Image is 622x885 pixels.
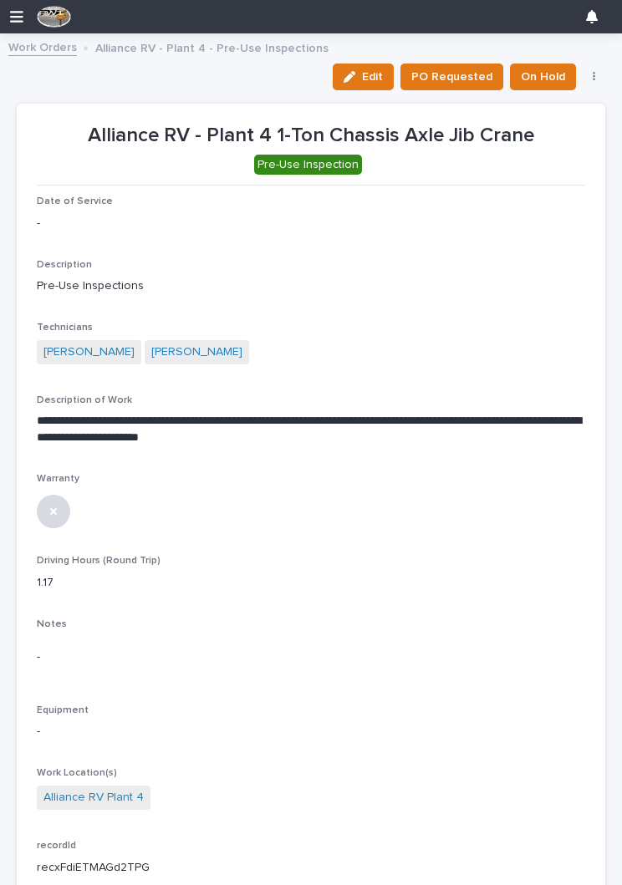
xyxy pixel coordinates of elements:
[37,648,585,666] p: -
[333,64,394,90] button: Edit
[43,343,135,361] a: [PERSON_NAME]
[37,556,161,566] span: Driving Hours (Round Trip)
[37,474,79,484] span: Warranty
[37,841,76,851] span: recordId
[37,619,67,629] span: Notes
[37,260,92,270] span: Description
[37,395,132,405] span: Description of Work
[95,38,329,56] p: Alliance RV - Plant 4 - Pre-Use Inspections
[37,859,585,877] p: recxFdiETMAGd2TPG
[254,155,362,175] div: Pre-Use Inspection
[362,69,383,84] span: Edit
[37,723,585,740] p: -
[37,215,585,232] p: -
[43,789,144,806] a: Alliance RV Plant 4
[37,6,72,28] img: F4NWVRlRhyjtPQOJfFs5
[37,705,89,715] span: Equipment
[37,277,585,295] p: Pre-Use Inspections
[8,37,77,56] a: Work Orders
[37,574,585,592] p: 1.17
[37,768,117,778] span: Work Location(s)
[411,67,492,87] span: PO Requested
[521,67,565,87] span: On Hold
[37,323,93,333] span: Technicians
[510,64,576,90] button: On Hold
[37,196,113,206] span: Date of Service
[400,64,503,90] button: PO Requested
[151,343,242,361] a: [PERSON_NAME]
[37,124,585,148] p: Alliance RV - Plant 4 1-Ton Chassis Axle Jib Crane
